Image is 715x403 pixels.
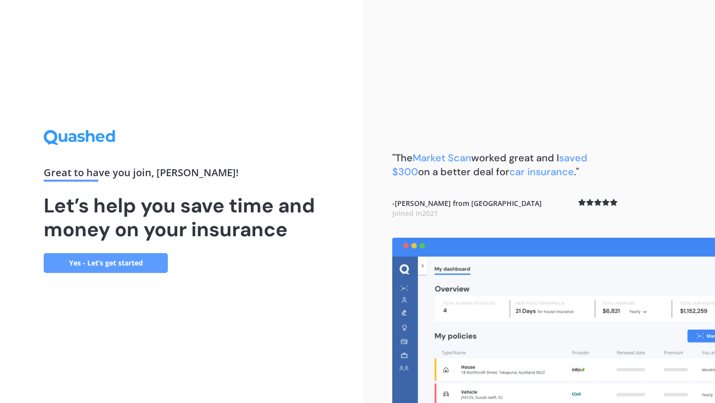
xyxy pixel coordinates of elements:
[44,168,319,182] div: Great to have you join , [PERSON_NAME] !
[413,151,471,164] span: Market Scan
[392,208,438,218] span: Joined in 2021
[392,199,542,218] b: - [PERSON_NAME] from [GEOGRAPHIC_DATA]
[44,194,319,241] h1: Let’s help you save time and money on your insurance
[392,151,587,178] span: saved $300
[44,253,168,273] a: Yes - Let’s get started
[392,151,587,178] b: "The worked great and I on a better deal for ."
[509,165,574,178] span: car insurance
[392,238,715,403] img: dashboard.webp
